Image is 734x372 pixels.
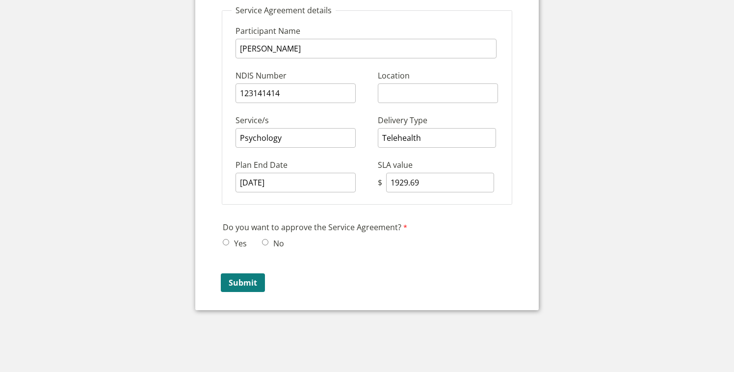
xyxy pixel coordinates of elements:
legend: Service Agreement details [232,5,336,16]
label: Yes [231,238,247,249]
label: Location [378,70,412,83]
label: No [270,238,284,249]
input: Submit [221,273,265,292]
input: Location [378,83,498,103]
div: $ [378,177,384,188]
input: SLA value [386,173,494,192]
input: Service/s [236,128,356,148]
label: Service/s [236,114,368,128]
label: Delivery Type [378,114,430,128]
input: Plan End Date [236,173,356,192]
label: NDIS Number [236,70,368,83]
label: Plan End Date [236,159,368,173]
input: Delivery Type [378,128,496,148]
label: SLA value [378,159,415,173]
input: NDIS Number [236,83,356,103]
label: Do you want to approve the Service Agreement? [223,221,410,236]
input: Participant Name [236,39,497,58]
label: Participant Name [236,25,368,39]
